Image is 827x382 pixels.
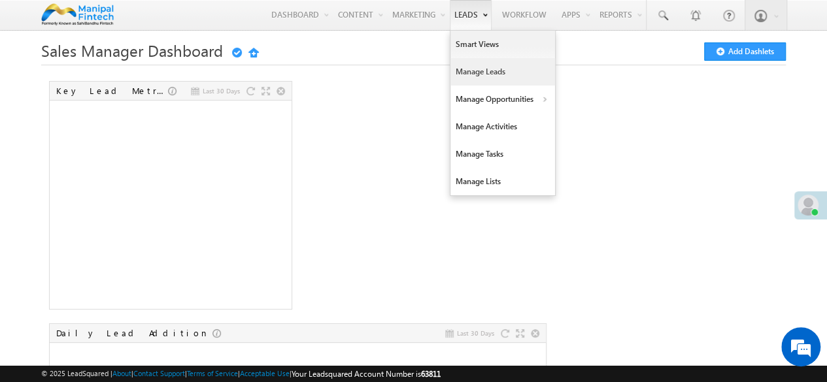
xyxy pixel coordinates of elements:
span: Last 30 Days [457,327,494,339]
a: Smart Views [450,31,555,58]
div: Daily Lead Addition [56,327,212,339]
div: Chat with us now [68,69,220,86]
span: 63811 [421,369,441,379]
a: Manage Opportunities [450,86,555,113]
img: d_60004797649_company_0_60004797649 [22,69,55,86]
a: Manage Leads [450,58,555,86]
span: © 2025 LeadSquared | | | | | [41,368,441,380]
div: Minimize live chat window [214,7,246,38]
button: Add Dashlets [704,42,786,61]
a: Terms of Service [187,369,238,377]
span: Last 30 Days [203,85,240,97]
a: Manage Activities [450,113,555,140]
span: Sales Manager Dashboard [41,40,223,61]
div: Key Lead Metrics [56,85,168,97]
a: About [112,369,131,377]
a: Contact Support [133,369,185,377]
a: Manage Tasks [450,140,555,168]
span: Your Leadsquared Account Number is [292,369,441,379]
img: Custom Logo [41,3,114,26]
em: Start Chat [178,294,237,311]
a: Acceptable Use [240,369,290,377]
a: Manage Lists [450,168,555,195]
textarea: Type your message and hit 'Enter' [17,121,239,283]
